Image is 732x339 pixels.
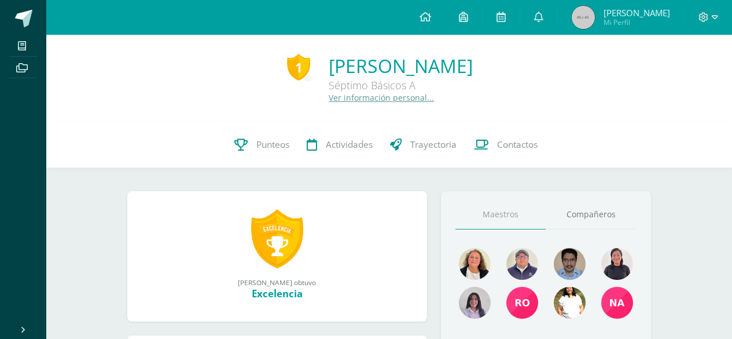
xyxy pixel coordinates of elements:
[329,92,434,103] a: Ver información personal...
[546,200,637,229] a: Compañeros
[287,54,310,81] div: 1
[139,287,415,300] div: Excelencia
[554,287,586,319] img: cece32d36125892de659c7218cd8b355.png
[410,138,457,151] span: Trayectoria
[329,78,473,92] div: Séptimo Básicos A
[381,122,465,168] a: Trayectoria
[572,6,595,29] img: 45x45
[601,287,633,319] img: 03bedc8e89e9ad7d908873b386a18aa1.png
[506,248,538,280] img: f2596fff22ce10e3356730cf971142ab.png
[256,138,289,151] span: Punteos
[554,248,586,280] img: bd5c4da964c66059798930f984b6ff37.png
[329,53,473,78] a: [PERSON_NAME]
[298,122,381,168] a: Actividades
[604,17,670,27] span: Mi Perfil
[139,278,415,287] div: [PERSON_NAME] obtuvo
[459,287,491,319] img: c32ad82329b44bc9061dc23c1c7658f9.png
[459,248,491,280] img: 9ee8ef55e0f0cb4267c6653addefd60b.png
[604,7,670,19] span: [PERSON_NAME]
[226,122,298,168] a: Punteos
[497,138,538,151] span: Contactos
[465,122,546,168] a: Contactos
[506,287,538,319] img: 5b128c088b3bc6462d39a613088c2279.png
[455,200,546,229] a: Maestros
[326,138,373,151] span: Actividades
[601,248,633,280] img: 041e67bb1815648f1c28e9f895bf2be1.png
